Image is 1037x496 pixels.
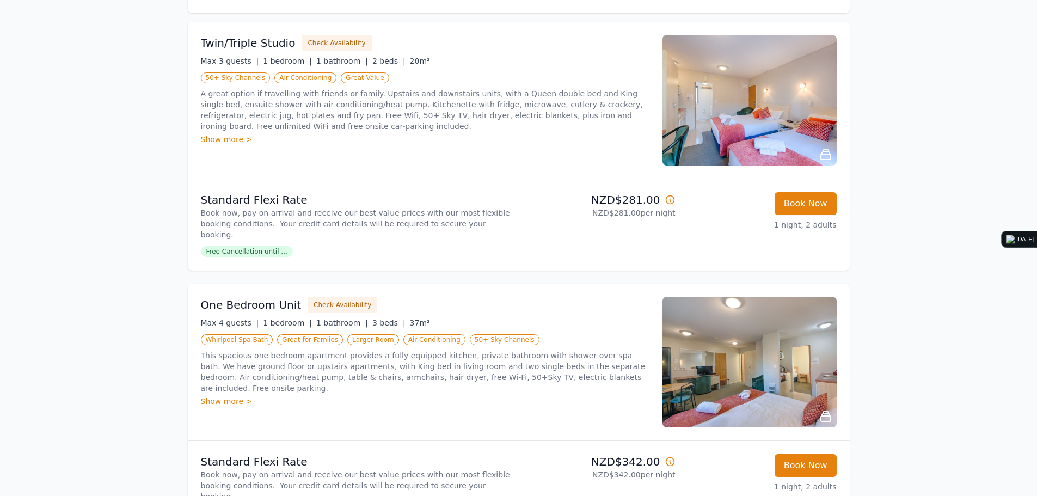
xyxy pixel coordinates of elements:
[201,297,302,313] h3: One Bedroom Unit
[201,57,259,65] span: Max 3 guests |
[201,246,293,257] span: Free Cancellation until ...
[523,454,676,469] p: NZD$342.00
[201,396,649,407] div: Show more >
[410,57,430,65] span: 20m²
[347,334,399,345] span: Larger Room
[277,334,343,345] span: Great for Famlies
[201,207,514,240] p: Book now, pay on arrival and receive our best value prices with our most flexible booking conditi...
[201,72,271,83] span: 50+ Sky Channels
[775,454,837,477] button: Book Now
[523,207,676,218] p: NZD$281.00 per night
[403,334,465,345] span: Air Conditioning
[201,334,273,345] span: Whirlpool Spa Bath
[201,319,259,327] span: Max 4 guests |
[523,192,676,207] p: NZD$281.00
[201,350,649,394] p: This spacious one bedroom apartment provides a fully equipped kitchen, private bathroom with show...
[1006,235,1015,244] img: logo
[263,57,312,65] span: 1 bedroom |
[470,334,539,345] span: 50+ Sky Channels
[410,319,430,327] span: 37m²
[523,469,676,480] p: NZD$342.00 per night
[372,57,406,65] span: 2 beds |
[316,57,368,65] span: 1 bathroom |
[201,35,296,51] h3: Twin/Triple Studio
[308,297,377,313] button: Check Availability
[316,319,368,327] span: 1 bathroom |
[201,454,514,469] p: Standard Flexi Rate
[1017,235,1034,244] div: [DATE]
[372,319,406,327] span: 3 beds |
[263,319,312,327] span: 1 bedroom |
[274,72,336,83] span: Air Conditioning
[201,88,649,132] p: A great option if travelling with friends or family. Upstairs and downstairs units, with a Queen ...
[341,72,389,83] span: Great Value
[684,219,837,230] p: 1 night, 2 adults
[775,192,837,215] button: Book Now
[302,35,371,51] button: Check Availability
[201,192,514,207] p: Standard Flexi Rate
[684,481,837,492] p: 1 night, 2 adults
[201,134,649,145] div: Show more >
